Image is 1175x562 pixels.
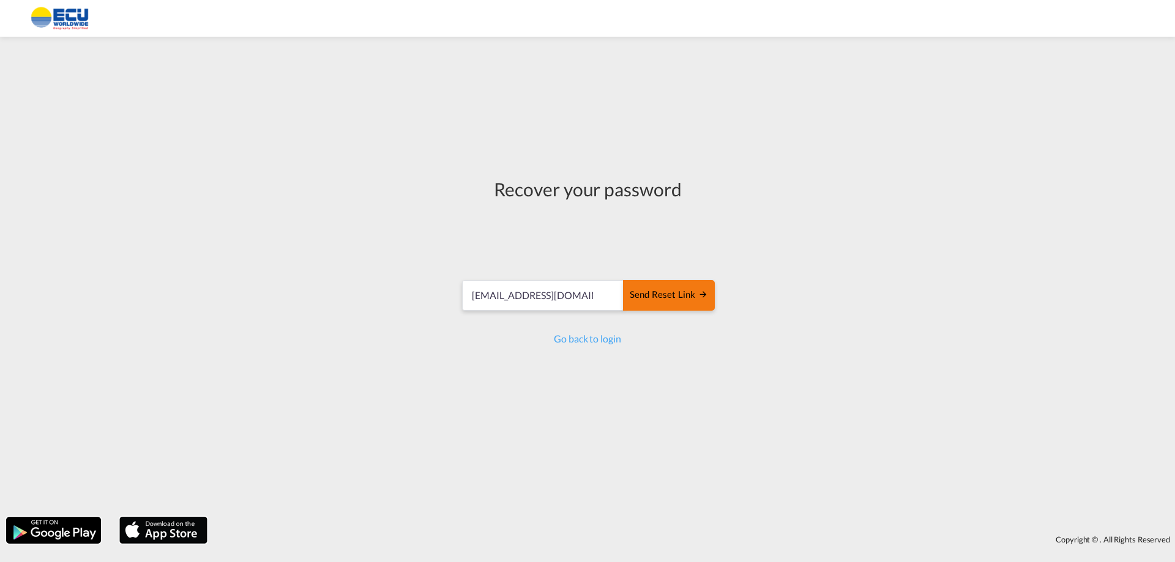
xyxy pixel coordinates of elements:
a: Go back to login [554,333,621,344]
input: Email [462,280,624,311]
img: apple.png [118,516,209,545]
iframe: reCAPTCHA [494,214,681,262]
md-icon: icon-arrow-right [698,289,708,299]
div: Send reset link [630,288,708,302]
button: SEND RESET LINK [623,280,715,311]
div: Copyright © . All Rights Reserved [214,529,1175,550]
img: 6cccb1402a9411edb762cf9624ab9cda.png [18,5,101,32]
img: google.png [5,516,102,545]
div: Recover your password [460,176,715,202]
